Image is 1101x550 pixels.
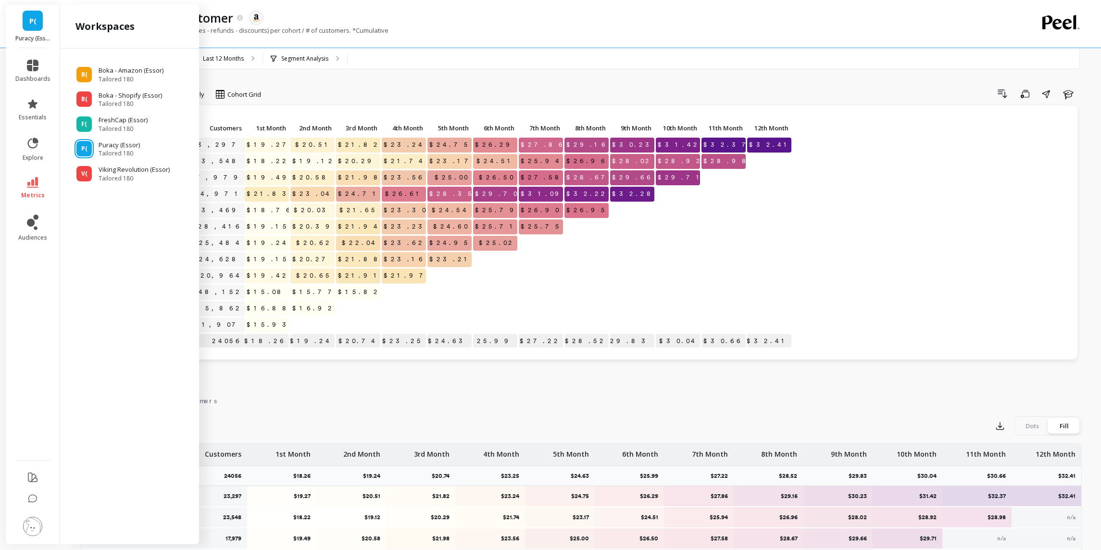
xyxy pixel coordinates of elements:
span: $26.96 [564,154,610,168]
span: n/a [997,535,1006,542]
span: $26.29 [473,138,519,152]
p: $19.27 [253,492,311,500]
p: $18.26 [293,472,316,480]
p: $28.67 [740,535,798,542]
p: 24056 [187,334,245,348]
p: 3rd Month [414,444,450,459]
span: $31.09 [519,187,568,201]
span: $21.97 [382,269,432,283]
span: $23.16 [382,252,428,267]
span: $32.37 [701,138,755,152]
span: $28.35 [427,187,477,201]
span: dashboards [15,75,50,83]
p: $23.24 [462,492,519,500]
p: 11th Month [966,444,1006,459]
span: $22.04 [340,236,380,250]
p: $20.74 [336,334,380,348]
p: $27.58 [670,535,728,542]
p: $29.83 [849,472,873,480]
div: Toggle SortBy [427,121,473,136]
span: Cohort Grid [227,90,261,99]
p: 8th Month [761,444,797,459]
p: 8th Month [564,121,609,135]
p: Last 12 Months [203,55,244,63]
div: Dots [1016,418,1048,434]
span: $29.66 [610,170,656,185]
span: F( [81,120,87,128]
span: $24.71 [336,187,383,201]
a: 24,628 [197,252,245,267]
span: $26.95 [564,203,610,217]
span: $27.58 [519,170,568,185]
span: $25.75 [519,219,564,234]
p: $30.04 [656,334,700,348]
img: profile picture [23,517,42,536]
p: $21.98 [392,535,450,542]
p: $24.63 [571,472,595,480]
p: $27.22 [519,334,563,348]
a: 35,862 [193,301,245,316]
span: metrics [21,192,45,199]
span: 2nd Month [292,124,332,132]
a: 20,964 [199,269,245,283]
span: $25.71 [473,219,520,234]
span: Tailored 180 [99,100,162,108]
span: 5th Month [429,124,469,132]
span: $26.61 [383,187,426,201]
a: 14,971 [191,187,245,201]
p: $29.66 [810,535,867,542]
span: $23.17 [427,154,477,168]
span: $27.86 [519,138,568,152]
span: $24.95 [427,236,473,250]
p: 5th Month [553,444,589,459]
p: $20.51 [323,492,380,500]
div: Toggle SortBy [381,121,427,136]
p: $31.42 [879,492,937,500]
p: 12th Month [1036,444,1076,459]
p: $20.29 [392,513,450,521]
span: Tailored 180 [99,76,163,83]
p: 7th Month [519,121,563,135]
p: 4th Month [382,121,426,135]
a: 28,416 [196,219,245,234]
p: $19.12 [323,513,380,521]
p: Boka - Shopify (Essor) [99,91,162,101]
span: $26.90 [519,203,563,217]
span: $20.27 [290,252,335,267]
p: $24.75 [531,492,589,500]
p: 24056 [224,472,247,480]
span: $23.24 [382,138,427,152]
span: $23.21 [427,252,474,267]
span: Tailored 180 [99,175,170,182]
span: $29.16 [564,138,611,152]
span: $28.67 [564,170,614,185]
p: $18.26 [245,334,289,348]
nav: Tabs [81,388,1082,410]
span: $24.75 [427,138,473,152]
span: $23.62 [382,236,427,250]
a: 23,469 [193,203,245,217]
p: 10th Month [656,121,700,135]
p: 2nd Month [343,444,380,459]
span: $19.15 [245,252,292,267]
span: 4th Month [384,124,423,132]
p: $23.25 [382,334,426,348]
a: 25,484 [197,236,245,250]
span: $21.82 [336,138,383,152]
span: 8th Month [566,124,606,132]
p: 10th Month [897,444,937,459]
p: $29.71 [879,535,937,542]
span: audiences [18,234,47,242]
p: $24.51 [601,513,659,521]
span: $15.93 [245,318,295,332]
span: $20.29 [336,154,380,168]
span: B( [81,95,88,103]
div: Toggle SortBy [336,121,381,136]
p: $19.24 [363,472,386,480]
p: $25.00 [531,535,589,542]
p: $25.99 [473,334,517,348]
p: $30.66 [701,334,746,348]
p: $23.25 [501,472,525,480]
a: 17,979 [187,170,247,185]
span: 10th Month [658,124,697,132]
